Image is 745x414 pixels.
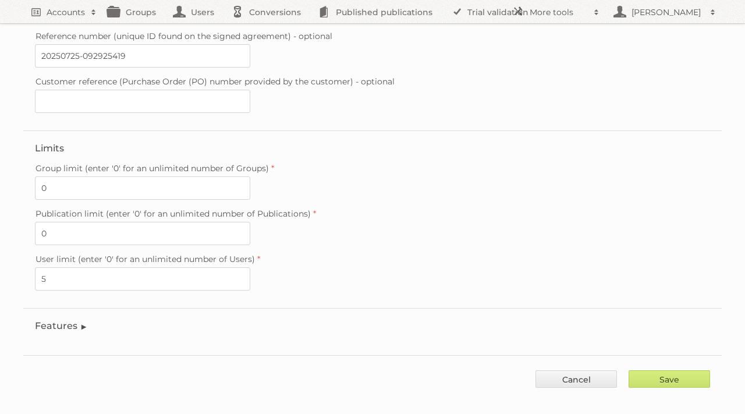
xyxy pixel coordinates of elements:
input: Save [629,370,710,388]
h2: Accounts [47,6,85,18]
span: Group limit (enter '0' for an unlimited number of Groups) [36,163,269,174]
span: Publication limit (enter '0' for an unlimited number of Publications) [36,208,311,219]
h2: More tools [530,6,588,18]
span: Reference number (unique ID found on the signed agreement) - optional [36,31,332,41]
legend: Features [35,320,88,331]
legend: Limits [35,143,64,154]
a: Cancel [535,370,617,388]
span: Customer reference (Purchase Order (PO) number provided by the customer) - optional [36,76,395,87]
span: User limit (enter '0' for an unlimited number of Users) [36,254,255,264]
h2: [PERSON_NAME] [629,6,704,18]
